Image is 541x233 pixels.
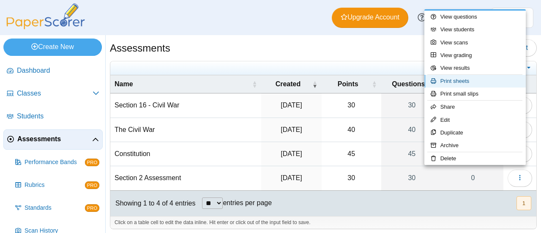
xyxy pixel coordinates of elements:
[223,199,272,206] label: entries per page
[3,3,88,29] img: PaperScorer
[326,79,370,89] span: Points
[491,8,533,28] a: j h
[381,118,443,142] a: 40
[25,181,85,189] span: Rubrics
[110,142,261,166] td: Constitution
[385,79,432,89] span: Questions
[12,175,103,195] a: Rubrics PRO
[424,11,526,23] a: View questions
[424,139,526,152] a: Archive
[281,101,302,109] time: Apr 30, 2025 at 12:12 PM
[3,107,103,127] a: Students
[332,8,408,28] a: Upgrade Account
[12,198,103,218] a: Standards PRO
[424,126,526,139] a: Duplicate
[252,80,257,88] span: Name : Activate to sort
[443,166,503,190] a: 0
[468,8,487,27] a: Alerts
[3,23,88,30] a: PaperScorer
[424,152,526,165] a: Delete
[281,150,302,157] time: Nov 20, 2024 at 7:40 AM
[341,13,399,22] span: Upgrade Account
[322,93,381,118] td: 30
[110,191,195,216] div: Showing 1 to 4 of 4 entries
[85,159,99,166] span: PRO
[110,118,261,142] td: The Civil War
[322,142,381,166] td: 45
[3,129,103,150] a: Assessments
[424,114,526,126] a: Edit
[110,166,261,190] td: Section 2 Assessment
[381,166,443,190] a: 30
[516,196,531,210] button: 1
[424,23,526,36] a: View students
[85,181,99,189] span: PRO
[17,134,92,144] span: Assessments
[322,118,381,142] td: 40
[281,126,302,133] time: Apr 30, 2025 at 12:11 PM
[381,142,443,166] a: 45
[372,80,377,88] span: Points : Activate to sort
[25,158,85,167] span: Performance Bands
[115,79,250,89] span: Name
[424,88,526,100] a: Print small slips
[424,49,526,62] a: View grading
[516,196,531,210] nav: pagination
[424,62,526,74] a: View results
[110,93,261,118] td: Section 16 - Civil War
[424,101,526,113] a: Share
[3,84,103,104] a: Classes
[17,66,99,75] span: Dashboard
[17,112,99,121] span: Students
[17,89,93,98] span: Classes
[322,166,381,190] td: 30
[110,41,170,55] h1: Assessments
[85,204,99,212] span: PRO
[424,75,526,88] a: Print sheets
[3,38,102,55] a: Create New
[265,79,311,89] span: Created
[12,152,103,173] a: Performance Bands PRO
[281,174,302,181] time: Sep 29, 2024 at 7:38 AM
[381,93,443,117] a: 30
[312,80,317,88] span: Created : Activate to remove sorting
[3,61,103,81] a: Dashboard
[424,36,526,49] a: View scans
[25,204,85,212] span: Standards
[110,216,536,229] div: Click on a table cell to edit the data inline. Hit enter or click out of the input field to save.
